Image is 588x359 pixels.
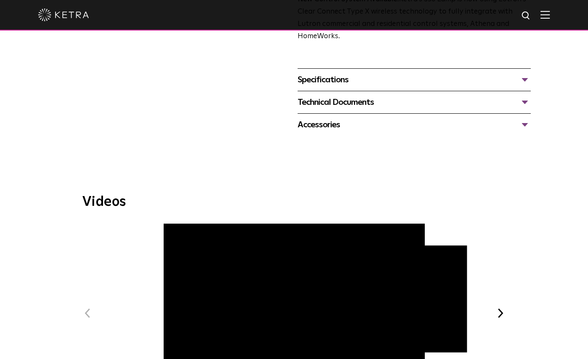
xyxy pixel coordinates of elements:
div: Accessories [298,118,531,132]
div: Technical Documents [298,95,531,109]
img: ketra-logo-2019-white [38,8,89,21]
img: search icon [521,11,532,21]
img: Hamburger%20Nav.svg [541,11,550,19]
h3: Videos [82,195,506,209]
button: Next [495,308,506,319]
div: Specifications [298,73,531,87]
button: Previous [82,308,93,319]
